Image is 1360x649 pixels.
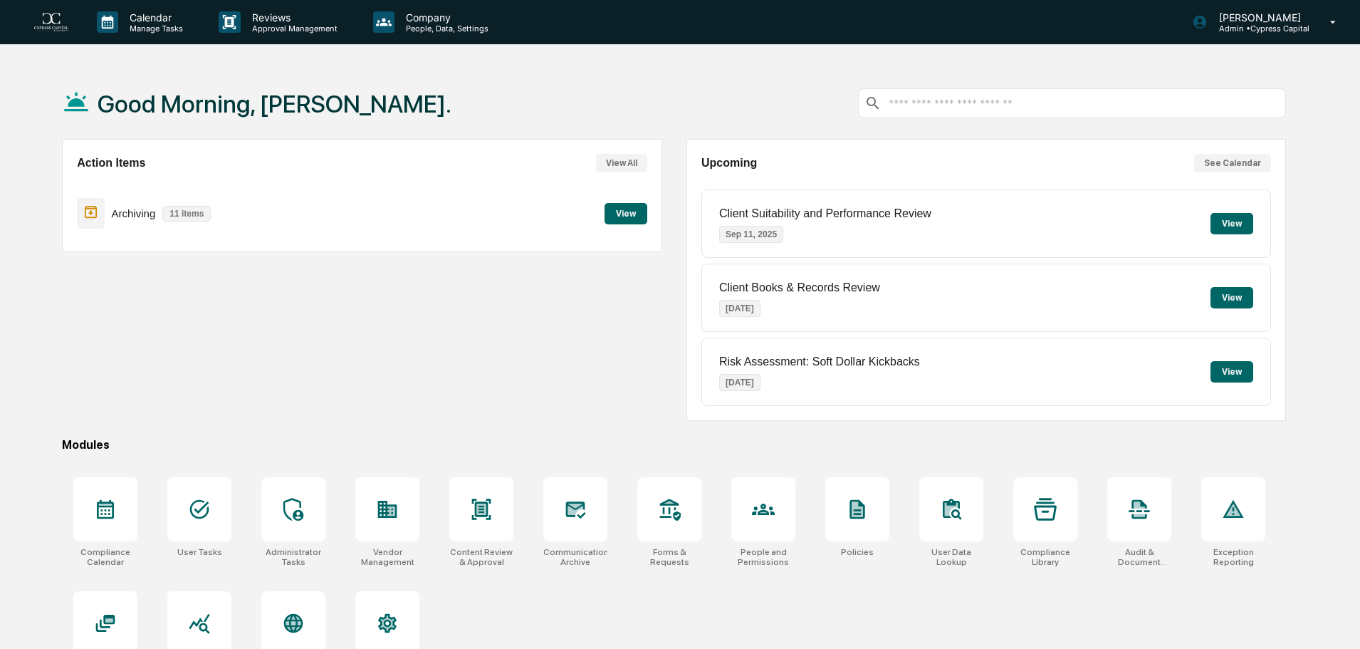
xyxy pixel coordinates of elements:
[241,24,345,33] p: Approval Management
[449,547,513,567] div: Content Review & Approval
[394,11,496,24] p: Company
[1107,547,1171,567] div: Audit & Document Logs
[605,203,647,224] button: View
[719,300,760,317] p: [DATE]
[1208,11,1309,24] p: [PERSON_NAME]
[241,11,345,24] p: Reviews
[1210,361,1253,383] button: View
[77,157,145,170] h2: Action Items
[719,281,880,294] p: Client Books & Records Review
[719,355,920,368] p: Risk Assessment: Soft Dollar Kickbacks
[162,206,211,222] p: 11 items
[701,157,757,170] h2: Upcoming
[1013,547,1077,567] div: Compliance Library
[719,207,931,220] p: Client Suitability and Performance Review
[98,90,451,118] h1: Good Morning, [PERSON_NAME].
[118,11,190,24] p: Calendar
[719,226,783,243] p: Sep 11, 2025
[355,547,419,567] div: Vendor Management
[261,547,325,567] div: Administrator Tasks
[118,24,190,33] p: Manage Tasks
[112,207,156,219] p: Archiving
[1210,213,1253,234] button: View
[596,154,647,172] button: View All
[73,547,137,567] div: Compliance Calendar
[394,24,496,33] p: People, Data, Settings
[543,547,607,567] div: Communications Archive
[1194,154,1271,172] button: See Calendar
[637,547,701,567] div: Forms & Requests
[34,13,68,32] img: logo
[919,547,983,567] div: User Data Lookup
[177,547,222,557] div: User Tasks
[731,547,795,567] div: People and Permissions
[1210,287,1253,308] button: View
[841,547,874,557] div: Policies
[719,374,760,391] p: [DATE]
[1201,547,1265,567] div: Exception Reporting
[62,438,1286,452] div: Modules
[605,206,647,219] a: View
[1208,24,1309,33] p: Admin • Cypress Capital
